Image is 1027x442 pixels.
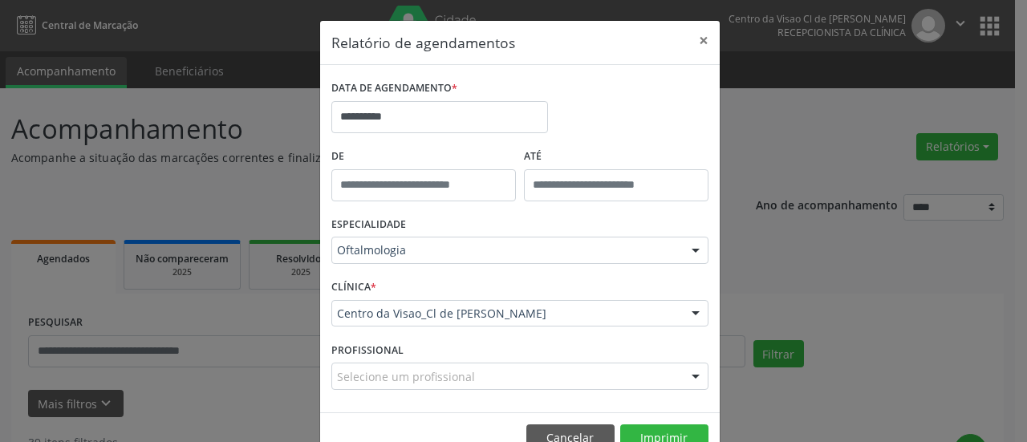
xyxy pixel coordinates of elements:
label: DATA DE AGENDAMENTO [331,76,457,101]
h5: Relatório de agendamentos [331,32,515,53]
label: ATÉ [524,144,708,169]
label: De [331,144,516,169]
label: PROFISSIONAL [331,338,404,363]
span: Centro da Visao_Cl de [PERSON_NAME] [337,306,676,322]
span: Oftalmologia [337,242,676,258]
label: ESPECIALIDADE [331,213,406,237]
button: Close [688,21,720,60]
span: Selecione um profissional [337,368,475,385]
label: CLÍNICA [331,275,376,300]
